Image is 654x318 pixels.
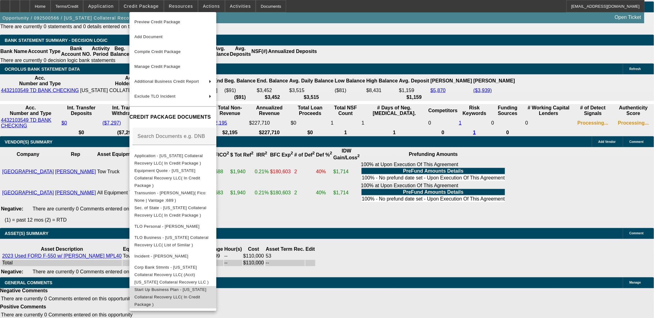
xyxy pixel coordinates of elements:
button: Application - New Jersey Collateral Recovery LLC( In Credit Package ) [129,152,216,167]
span: Application - [US_STATE] Collateral Recovery LLC( In Credit Package ) [134,153,203,165]
span: Add Document [134,34,163,39]
button: Equipment Quote - New Jersey Collateral Recovery LLC( In Credit Package ) [129,167,216,189]
h4: CREDIT PACKAGE DOCUMENTS [129,113,216,121]
span: TLO Business - [US_STATE] Collateral Recovery LLC( List of Similar ) [134,235,209,247]
button: Incident - Salazar, Ricardo [129,249,216,263]
span: Compile Credit Package [134,49,181,54]
button: Transunion - Salazar, Ricardo( Fico: None | Vantage :689 ) [129,189,216,204]
span: Corp Bank Stmnts - [US_STATE] Collateral Recovery LLC( (Acct) [US_STATE] Collateral Recovery LLC ) [134,265,209,284]
mat-label: Search Documents e.g. DNB [138,133,205,139]
span: Exclude TLO Incident [134,94,175,99]
button: Corp Bank Stmnts - New Jersey Collateral Recovery LLC( (Acct) New Jersey Collateral Recovery LLC ) [129,263,216,286]
span: Transunion - [PERSON_NAME]( Fico: None | Vantage :689 ) [134,190,207,202]
button: Start Up Business Plan - New Jersey Collateral Recovery LLC( In Credit Package ) [129,286,216,308]
button: TLO Business - New Jersey Collateral Recovery LLC( List of Similar ) [129,234,216,249]
span: Preview Credit Package [134,20,180,24]
span: Additional Business Credit Report [134,79,199,84]
span: Start Up Business Plan - [US_STATE] Collateral Recovery LLC( In Credit Package ) [134,287,206,307]
span: TLO Personal - [PERSON_NAME] [134,224,200,228]
span: Manage Credit Package [134,64,180,69]
span: Sec. of State - [US_STATE] Collateral Recovery LLC( In Credit Package ) [134,205,206,217]
span: Incident - [PERSON_NAME] [134,254,188,258]
button: Sec. of State - New Jersey Collateral Recovery LLC( In Credit Package ) [129,204,216,219]
span: Equipment Quote - [US_STATE] Collateral Recovery LLC( In Credit Package ) [134,168,200,188]
button: TLO Personal - Salazar, Ricardo [129,219,216,234]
